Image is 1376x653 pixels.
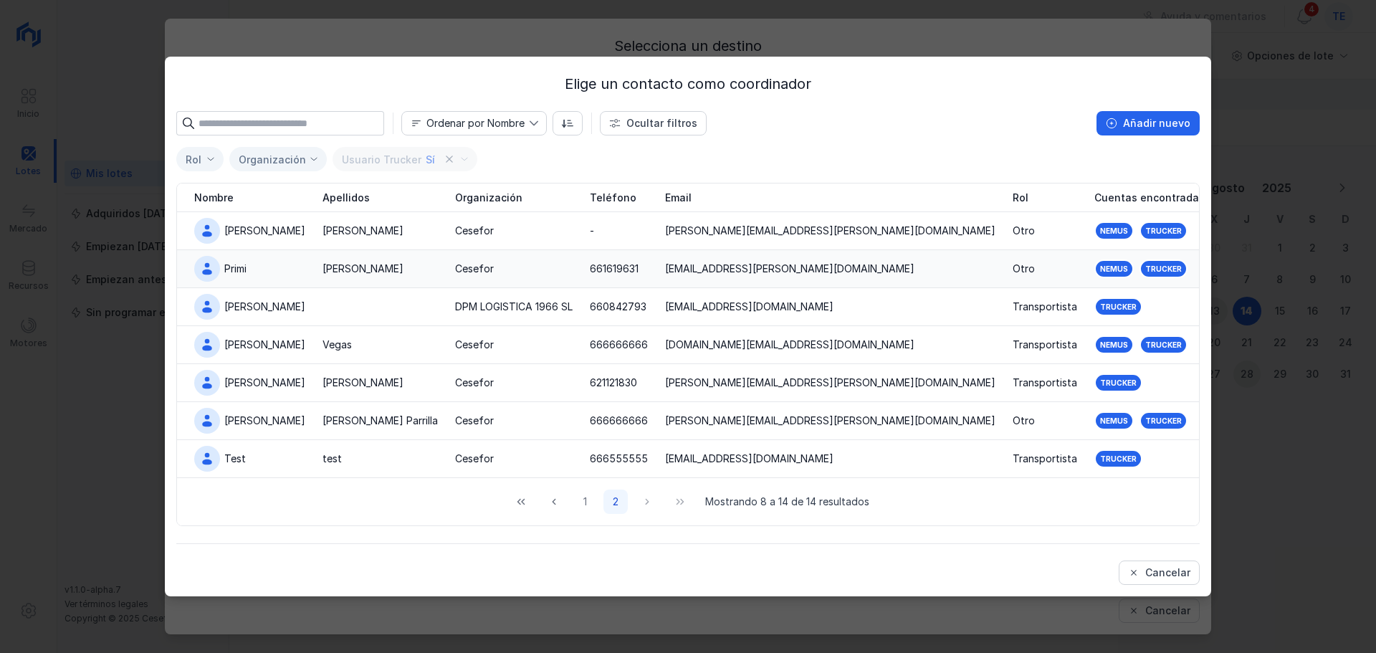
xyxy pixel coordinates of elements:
[176,74,1200,94] div: Elige un contacto como coordinador
[1145,226,1182,236] div: Trucker
[402,112,529,135] span: Nombre
[603,490,628,514] button: Page 2
[1145,264,1182,274] div: Trucker
[1119,561,1200,585] button: Cancelar
[322,376,403,390] div: [PERSON_NAME]
[224,300,305,314] div: [PERSON_NAME]
[1013,376,1077,390] div: Transportista
[573,490,598,514] button: Page 1
[590,191,636,205] span: Teléfono
[590,300,646,314] div: 660842793
[322,262,403,276] div: [PERSON_NAME]
[224,262,247,276] div: Primi
[1013,452,1077,466] div: Transportista
[224,224,305,238] div: [PERSON_NAME]
[186,153,201,166] div: Rol
[626,116,697,130] div: Ocultar filtros
[665,414,995,428] div: [PERSON_NAME][EMAIL_ADDRESS][PERSON_NAME][DOMAIN_NAME]
[455,224,494,238] div: Cesefor
[1145,566,1190,580] div: Cancelar
[665,452,833,466] div: [EMAIL_ADDRESS][DOMAIN_NAME]
[455,338,494,352] div: Cesefor
[590,376,637,390] div: 621121830
[455,300,573,314] div: DPM LOGISTICA 1966 SL
[239,153,306,166] div: Organización
[665,300,833,314] div: [EMAIL_ADDRESS][DOMAIN_NAME]
[455,191,522,205] span: Organización
[1123,116,1190,130] div: Añadir nuevo
[322,414,438,428] div: [PERSON_NAME] Parrilla
[1100,226,1128,236] div: Nemus
[1013,300,1077,314] div: Transportista
[665,338,914,352] div: [DOMAIN_NAME][EMAIL_ADDRESS][DOMAIN_NAME]
[1100,378,1137,388] div: Trucker
[1013,191,1028,205] span: Rol
[322,452,342,466] div: test
[224,338,305,352] div: [PERSON_NAME]
[705,495,869,509] span: Mostrando 8 a 14 de 14 resultados
[1145,340,1182,350] div: Trucker
[590,414,648,428] div: 666666666
[590,224,594,238] div: -
[177,148,206,171] span: Seleccionar
[1013,414,1035,428] div: Otro
[665,262,914,276] div: [EMAIL_ADDRESS][PERSON_NAME][DOMAIN_NAME]
[1100,340,1128,350] div: Nemus
[194,191,234,205] span: Nombre
[1013,224,1035,238] div: Otro
[455,452,494,466] div: Cesefor
[455,376,494,390] div: Cesefor
[322,191,370,205] span: Apellidos
[224,376,305,390] div: [PERSON_NAME]
[1013,338,1077,352] div: Transportista
[1145,416,1182,426] div: Trucker
[455,262,494,276] div: Cesefor
[507,490,535,514] button: First Page
[1013,262,1035,276] div: Otro
[1100,416,1128,426] div: Nemus
[1100,264,1128,274] div: Nemus
[1094,191,1205,205] span: Cuentas encontradas
[600,111,707,135] button: Ocultar filtros
[590,338,648,352] div: 666666666
[665,191,692,205] span: Email
[1100,302,1137,312] div: Trucker
[322,224,403,238] div: [PERSON_NAME]
[590,262,639,276] div: 661619631
[540,490,568,514] button: Previous Page
[322,338,352,352] div: Vegas
[1100,454,1137,464] div: Trucker
[224,414,305,428] div: [PERSON_NAME]
[224,452,246,466] div: Test
[1096,111,1200,135] button: Añadir nuevo
[665,376,995,390] div: [PERSON_NAME][EMAIL_ADDRESS][PERSON_NAME][DOMAIN_NAME]
[665,224,995,238] div: [PERSON_NAME][EMAIL_ADDRESS][PERSON_NAME][DOMAIN_NAME]
[455,414,494,428] div: Cesefor
[590,452,648,466] div: 666555555
[426,118,525,128] div: Ordenar por Nombre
